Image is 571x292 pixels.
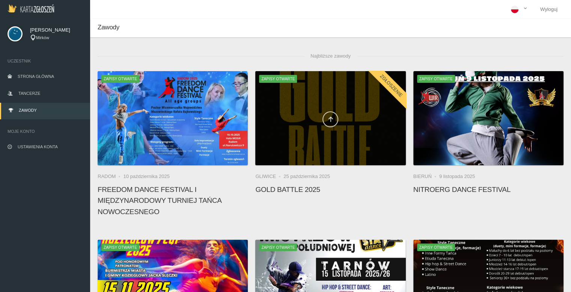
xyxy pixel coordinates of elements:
h4: NitroErg Dance Festival [413,184,563,195]
a: NitroErg Dance FestivalZapisy otwarte [413,71,563,165]
span: Tancerze [18,91,40,96]
li: Bieruń [413,173,439,180]
span: Moje konto [8,128,83,135]
div: Zgłoszenie [367,62,415,110]
a: Gold Battle 2025Zapisy otwarteZgłoszenie [255,71,405,165]
img: FREEDOM DANCE FESTIVAL I Międzynarodowy Turniej Tańca Nowoczesnego [98,71,248,165]
span: Zapisy otwarte [259,75,297,82]
img: svg [8,26,23,41]
li: 10 października 2025 [123,173,170,180]
h4: FREEDOM DANCE FESTIVAL I Międzynarodowy Turniej Tańca Nowoczesnego [98,184,248,217]
a: FREEDOM DANCE FESTIVAL I Międzynarodowy Turniej Tańca NowoczesnegoZapisy otwarte [98,71,248,165]
span: [PERSON_NAME] [30,26,83,34]
span: Zapisy otwarte [101,75,139,82]
span: Najbliższe zawody [304,49,357,64]
span: Zapisy otwarte [259,243,297,251]
span: Zapisy otwarte [101,243,139,251]
div: Mirków [30,35,83,41]
span: Zawody [98,24,119,31]
span: Strona główna [18,74,54,79]
li: 9 listopada 2025 [439,173,475,180]
img: NitroErg Dance Festival [413,71,563,165]
li: Radom [98,173,123,180]
li: Gliwice [255,173,283,180]
img: Logo [8,4,54,12]
span: Ustawienia konta [18,144,58,149]
h4: Gold Battle 2025 [255,184,405,195]
span: Zapisy otwarte [417,243,455,251]
li: 25 października 2025 [283,173,330,180]
span: Zapisy otwarte [417,75,455,82]
span: Zawody [19,108,37,113]
span: Uczestnik [8,57,83,65]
